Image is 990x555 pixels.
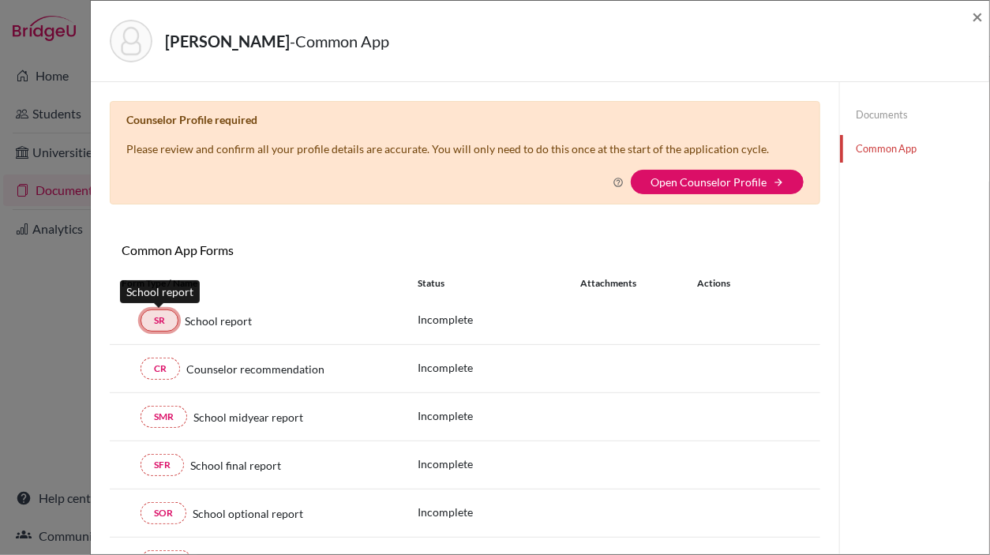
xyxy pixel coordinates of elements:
div: Form Type / Name [110,276,406,291]
span: × [972,5,983,28]
div: Actions [678,276,776,291]
div: Attachments [580,276,678,291]
span: - Common App [290,32,389,51]
p: Incomplete [418,359,580,376]
button: Open Counselor Profilearrow_forward [631,170,804,194]
a: SFR [141,454,184,476]
p: Incomplete [418,407,580,424]
strong: [PERSON_NAME] [165,32,290,51]
div: School report [120,280,200,303]
p: Incomplete [418,456,580,472]
a: Documents [840,101,989,129]
button: Close [972,7,983,26]
i: arrow_forward [773,177,784,188]
span: School final report [190,457,281,474]
p: Incomplete [418,504,580,520]
h6: Common App Forms [110,242,465,257]
div: Status [418,276,580,291]
a: CR [141,358,180,380]
a: SR [141,309,178,332]
a: SMR [141,406,187,428]
a: SOR [141,502,186,524]
span: School midyear report [193,409,303,426]
a: Open Counselor Profile [651,175,767,189]
a: Common App [840,135,989,163]
b: Counselor Profile required [126,113,257,126]
span: Counselor recommendation [186,361,324,377]
span: School report [185,313,252,329]
p: Please review and confirm all your profile details are accurate. You will only need to do this on... [126,141,769,157]
p: Incomplete [418,311,580,328]
span: School optional report [193,505,303,522]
